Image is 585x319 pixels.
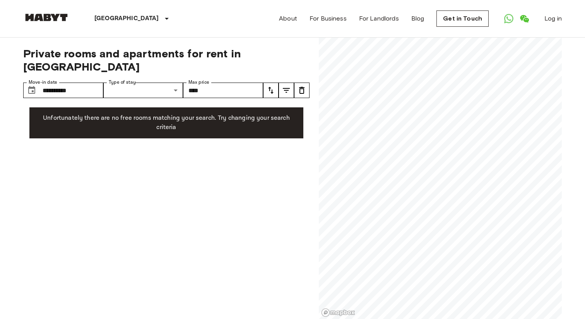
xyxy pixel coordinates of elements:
a: Log in [544,14,562,23]
button: tune [279,83,294,98]
a: For Business [310,14,347,23]
p: [GEOGRAPHIC_DATA] [94,14,159,23]
label: Move-in date [29,79,57,86]
img: Habyt [23,14,70,21]
p: Unfortunately there are no free rooms matching your search. Try changing your search criteria [36,114,297,132]
label: Type of stay [109,79,136,86]
a: Open WeChat [517,11,532,26]
button: tune [294,83,310,98]
button: tune [263,83,279,98]
a: Open WhatsApp [501,11,517,26]
a: Get in Touch [436,10,489,27]
a: For Landlords [359,14,399,23]
a: Mapbox logo [321,308,355,317]
a: About [279,14,297,23]
a: Blog [411,14,424,23]
span: Private rooms and apartments for rent in [GEOGRAPHIC_DATA] [23,47,310,73]
button: Choose date, selected date is 1 Nov 2025 [24,83,39,98]
label: Max price [188,79,209,86]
